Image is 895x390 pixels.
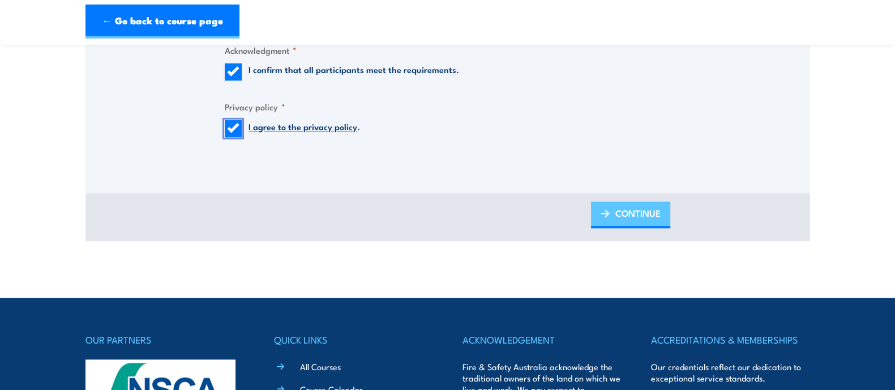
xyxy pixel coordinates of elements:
[249,63,459,80] label: I confirm that all participants meet the requirements.
[249,120,357,132] a: I agree to the privacy policy
[651,332,810,348] h4: ACCREDITATIONS & MEMBERSHIPS
[274,332,432,348] h4: QUICK LINKS
[225,44,297,57] legend: Acknowledgment
[591,202,670,228] a: CONTINUE
[463,332,621,348] h4: ACKNOWLEDGEMENT
[249,120,360,137] label: .
[85,332,244,348] h4: OUR PARTNERS
[651,361,810,384] p: Our credentials reflect our dedication to exceptional service standards.
[300,361,341,372] a: All Courses
[85,5,239,38] a: ← Go back to course page
[615,198,661,228] span: CONTINUE
[225,100,285,113] legend: Privacy policy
